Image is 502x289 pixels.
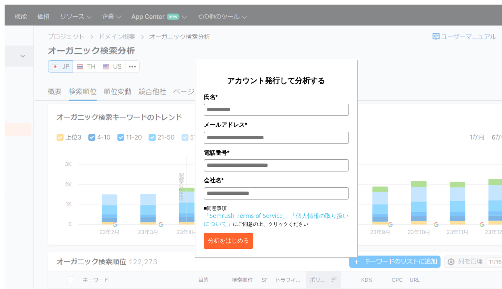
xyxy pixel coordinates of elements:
button: 分析をはじめる [204,233,253,249]
a: 「個人情報の取り扱いについて」 [204,212,348,228]
label: 電話番号* [204,148,349,157]
p: ■同意事項 にご同意の上、クリックください [204,205,349,228]
span: アカウント発行して分析する [227,75,325,85]
a: 「Semrush Terms of Service」 [204,212,289,220]
label: メールアドレス* [204,120,349,129]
